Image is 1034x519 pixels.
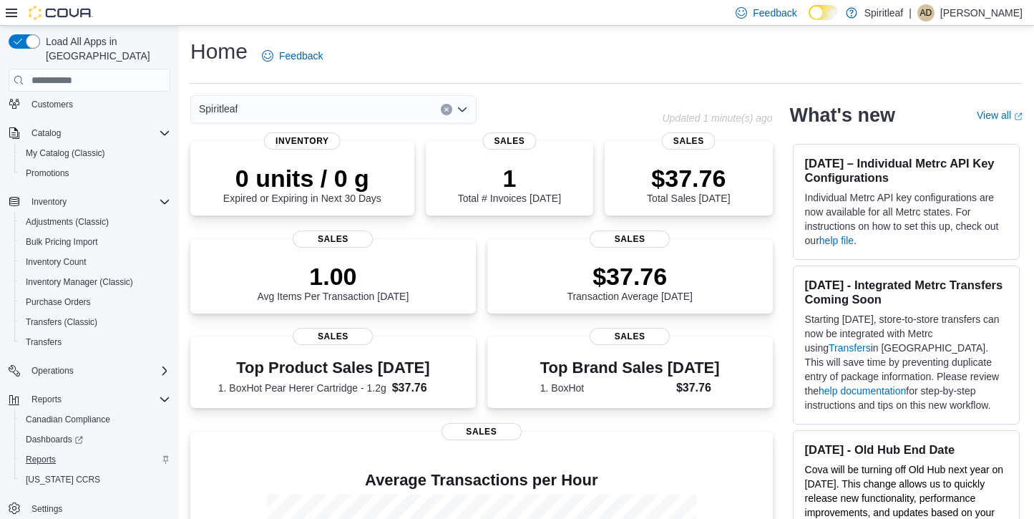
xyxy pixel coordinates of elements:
[20,411,116,428] a: Canadian Compliance
[567,262,693,302] div: Transaction Average [DATE]
[14,143,176,163] button: My Catalog (Classic)
[14,252,176,272] button: Inventory Count
[3,389,176,409] button: Reports
[458,164,561,193] p: 1
[257,262,409,291] p: 1.00
[662,112,772,124] p: Updated 1 minute(s) ago
[199,100,238,117] span: Spiritleaf
[14,163,176,183] button: Promotions
[3,498,176,519] button: Settings
[26,500,170,518] span: Settings
[917,4,935,21] div: Alex D
[20,233,104,251] a: Bulk Pricing Import
[790,104,895,127] h2: What's new
[20,314,103,331] a: Transfers (Classic)
[441,104,452,115] button: Clear input
[20,451,170,468] span: Reports
[809,20,809,21] span: Dark Mode
[676,379,720,397] dd: $37.76
[20,273,139,291] a: Inventory Manager (Classic)
[977,110,1023,121] a: View allExternal link
[40,34,170,63] span: Load All Apps in [GEOGRAPHIC_DATA]
[26,336,62,348] span: Transfers
[20,145,170,162] span: My Catalog (Classic)
[20,213,170,231] span: Adjustments (Classic)
[864,4,903,21] p: Spiritleaf
[540,381,670,395] dt: 1. BoxHot
[753,6,796,20] span: Feedback
[805,156,1008,185] h3: [DATE] – Individual Metrc API Key Configurations
[20,145,111,162] a: My Catalog (Classic)
[14,332,176,352] button: Transfers
[26,391,170,408] span: Reports
[26,256,87,268] span: Inventory Count
[20,165,170,182] span: Promotions
[805,278,1008,306] h3: [DATE] - Integrated Metrc Transfers Coming Soon
[14,430,176,450] a: Dashboards
[31,99,73,110] span: Customers
[26,434,83,445] span: Dashboards
[26,500,68,518] a: Settings
[829,342,871,354] a: Transfers
[3,192,176,212] button: Inventory
[1014,112,1023,121] svg: External link
[20,431,170,448] span: Dashboards
[590,328,670,345] span: Sales
[218,381,386,395] dt: 1. BoxHot Pear Herer Cartridge - 1.2g
[20,273,170,291] span: Inventory Manager (Classic)
[26,454,56,465] span: Reports
[26,168,69,179] span: Promotions
[819,385,906,397] a: help documentation
[14,450,176,470] button: Reports
[20,294,97,311] a: Purchase Orders
[662,132,716,150] span: Sales
[256,42,328,70] a: Feedback
[458,164,561,204] div: Total # Invoices [DATE]
[3,94,176,115] button: Customers
[647,164,730,193] p: $37.76
[26,216,109,228] span: Adjustments (Classic)
[20,253,170,271] span: Inventory Count
[26,236,98,248] span: Bulk Pricing Import
[20,165,75,182] a: Promotions
[457,104,468,115] button: Open list of options
[14,232,176,252] button: Bulk Pricing Import
[14,212,176,232] button: Adjustments (Classic)
[590,231,670,248] span: Sales
[223,164,381,204] div: Expired or Expiring in Next 30 Days
[805,442,1008,457] h3: [DATE] - Old Hub End Date
[31,127,61,139] span: Catalog
[14,292,176,312] button: Purchase Orders
[540,359,720,377] h3: Top Brand Sales [DATE]
[26,276,133,288] span: Inventory Manager (Classic)
[218,359,448,377] h3: Top Product Sales [DATE]
[20,471,106,488] a: [US_STATE] CCRS
[14,312,176,332] button: Transfers (Classic)
[14,409,176,430] button: Canadian Compliance
[909,4,912,21] p: |
[26,95,170,113] span: Customers
[20,334,67,351] a: Transfers
[26,362,79,379] button: Operations
[20,233,170,251] span: Bulk Pricing Import
[31,394,62,405] span: Reports
[20,471,170,488] span: Washington CCRS
[20,314,170,331] span: Transfers (Classic)
[26,125,67,142] button: Catalog
[26,414,110,425] span: Canadian Compliance
[20,294,170,311] span: Purchase Orders
[482,132,536,150] span: Sales
[190,37,248,66] h1: Home
[279,49,323,63] span: Feedback
[14,272,176,292] button: Inventory Manager (Classic)
[20,213,114,231] a: Adjustments (Classic)
[442,423,522,440] span: Sales
[3,123,176,143] button: Catalog
[223,164,381,193] p: 0 units / 0 g
[14,470,176,490] button: [US_STATE] CCRS
[26,193,170,210] span: Inventory
[26,316,97,328] span: Transfers (Classic)
[26,391,67,408] button: Reports
[31,196,67,208] span: Inventory
[293,231,373,248] span: Sales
